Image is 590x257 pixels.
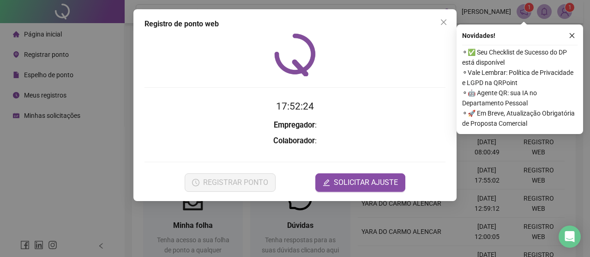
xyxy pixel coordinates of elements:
button: editSOLICITAR AJUSTE [315,173,405,192]
span: edit [323,179,330,186]
strong: Colaborador [273,136,315,145]
h3: : [144,135,446,147]
h3: : [144,119,446,131]
span: ⚬ 🚀 Em Breve, Atualização Obrigatória de Proposta Comercial [462,108,578,128]
strong: Empregador [274,121,315,129]
span: close [440,18,447,26]
span: ⚬ Vale Lembrar: Política de Privacidade e LGPD na QRPoint [462,67,578,88]
span: SOLICITAR AJUSTE [334,177,398,188]
span: Novidades ! [462,31,495,41]
div: Open Intercom Messenger [559,226,581,248]
button: Close [436,15,451,30]
time: 17:52:24 [276,101,314,112]
img: QRPoint [274,33,316,76]
span: ⚬ 🤖 Agente QR: sua IA no Departamento Pessoal [462,88,578,108]
button: REGISTRAR PONTO [185,173,276,192]
span: ⚬ ✅ Seu Checklist de Sucesso do DP está disponível [462,47,578,67]
div: Registro de ponto web [144,18,446,30]
span: close [569,32,575,39]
